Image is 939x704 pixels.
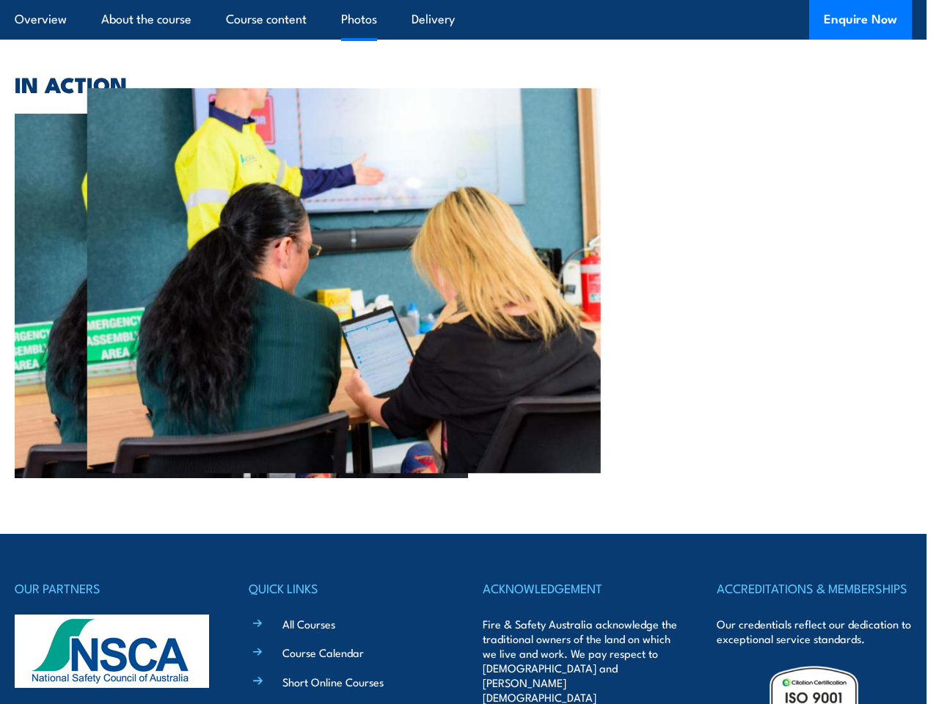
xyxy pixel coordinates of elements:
[282,616,335,631] a: All Courses
[483,578,678,598] h4: ACKNOWLEDGEMENT
[717,617,912,646] p: Our credentials reflect our dedication to exceptional service standards.
[282,645,364,660] a: Course Calendar
[15,74,912,93] h2: IN ACTION
[15,114,468,478] img: BSB41419 – Certificate IV in Work Health and Safety (1)
[717,578,912,598] h4: ACCREDITATIONS & MEMBERSHIPS
[15,615,209,688] img: nsca-logo-footer
[282,674,384,689] a: Short Online Courses
[249,578,444,598] h4: QUICK LINKS
[15,578,210,598] h4: OUR PARTNERS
